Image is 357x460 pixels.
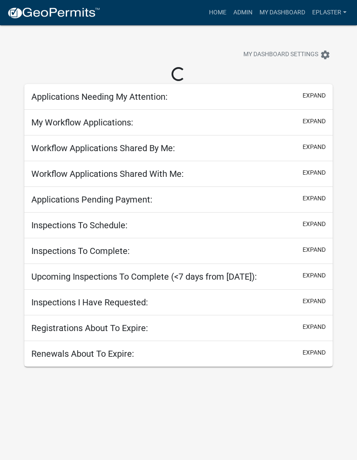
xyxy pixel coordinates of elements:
h5: Applications Pending Payment: [31,194,152,205]
button: expand [303,117,326,126]
h5: Workflow Applications Shared With Me: [31,169,184,179]
span: My Dashboard Settings [243,50,318,60]
a: Admin [230,4,256,21]
h5: Renewals About To Expire: [31,348,134,359]
h5: Registrations About To Expire: [31,323,148,333]
h5: Inspections To Schedule: [31,220,128,230]
button: expand [303,194,326,203]
h5: Inspections I Have Requested: [31,297,148,308]
button: expand [303,297,326,306]
h5: Upcoming Inspections To Complete (<7 days from [DATE]): [31,271,257,282]
h5: My Workflow Applications: [31,117,133,128]
h5: Inspections To Complete: [31,246,130,256]
button: expand [303,91,326,100]
a: My Dashboard [256,4,309,21]
h5: Applications Needing My Attention: [31,91,168,102]
button: expand [303,322,326,331]
button: expand [303,271,326,280]
i: settings [320,50,330,60]
a: Home [205,4,230,21]
button: My Dashboard Settingssettings [236,46,337,63]
a: eplaster [309,4,350,21]
h5: Workflow Applications Shared By Me: [31,143,175,153]
button: expand [303,245,326,254]
button: expand [303,168,326,177]
button: expand [303,348,326,357]
button: expand [303,142,326,152]
button: expand [303,220,326,229]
